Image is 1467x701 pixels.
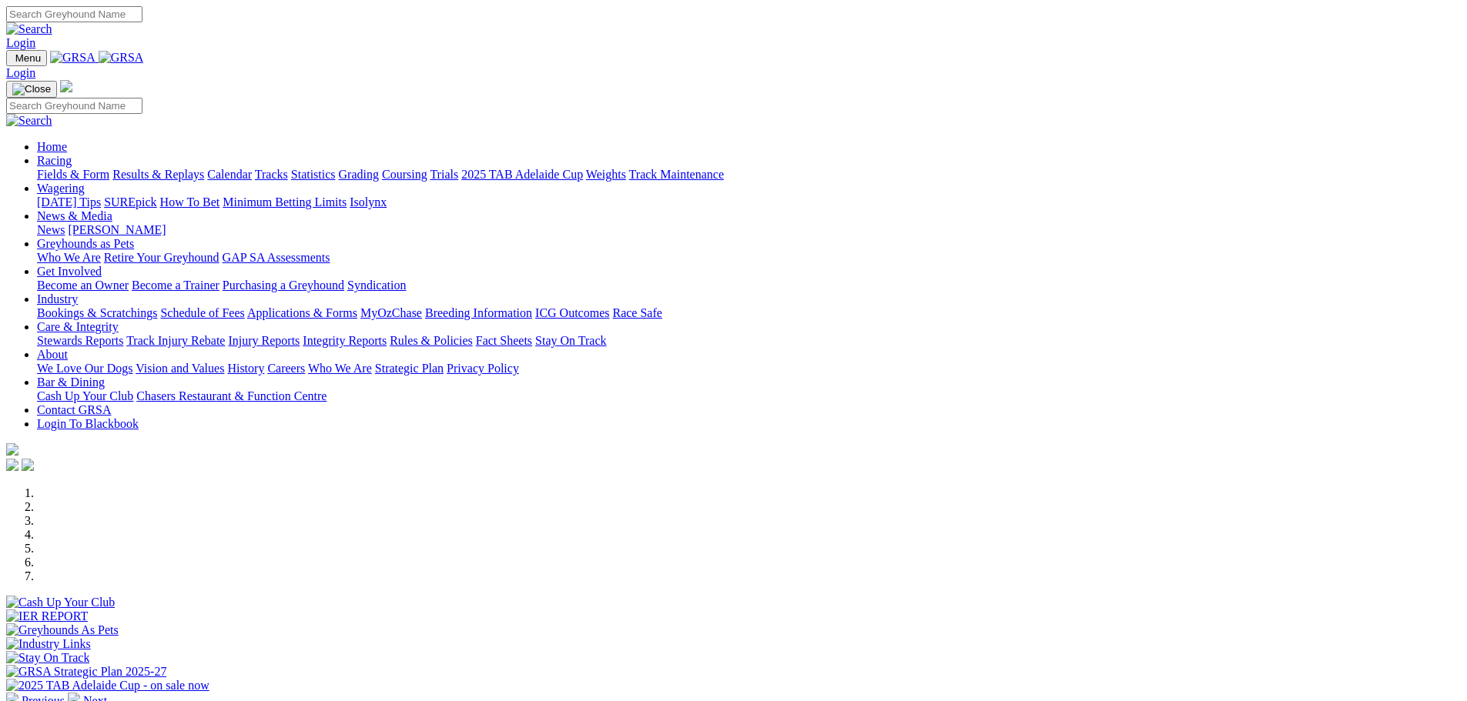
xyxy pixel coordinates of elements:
input: Search [6,98,142,114]
a: GAP SA Assessments [223,251,330,264]
a: Login To Blackbook [37,417,139,430]
button: Toggle navigation [6,81,57,98]
a: Greyhounds as Pets [37,237,134,250]
a: Isolynx [350,195,387,209]
img: Greyhounds As Pets [6,623,119,637]
a: ICG Outcomes [535,306,609,319]
div: Racing [37,168,1461,182]
img: facebook.svg [6,459,18,471]
img: GRSA Strategic Plan 2025-27 [6,665,166,679]
img: logo-grsa-white.png [60,80,72,92]
a: Track Injury Rebate [126,334,225,347]
a: Contact GRSA [37,403,111,416]
span: Menu [15,52,41,64]
a: Bar & Dining [37,376,105,389]
a: Care & Integrity [37,320,119,333]
div: Greyhounds as Pets [37,251,1461,265]
img: Industry Links [6,637,91,651]
img: twitter.svg [22,459,34,471]
div: Care & Integrity [37,334,1461,348]
a: Get Involved [37,265,102,278]
img: Stay On Track [6,651,89,665]
div: Wagering [37,195,1461,209]
a: Grading [339,168,379,181]
a: Tracks [255,168,288,181]
img: GRSA [50,51,95,65]
a: Cash Up Your Club [37,389,133,402]
button: Toggle navigation [6,50,47,66]
a: Calendar [207,168,252,181]
a: Applications & Forms [247,306,357,319]
a: History [227,362,264,375]
div: Industry [37,306,1461,320]
a: Purchasing a Greyhound [223,279,344,292]
img: Search [6,22,52,36]
a: Syndication [347,279,406,292]
a: [DATE] Tips [37,195,101,209]
a: Bookings & Scratchings [37,306,157,319]
a: Industry [37,292,78,305]
a: Become a Trainer [132,279,219,292]
img: GRSA [99,51,144,65]
a: SUREpick [104,195,156,209]
a: Coursing [382,168,427,181]
a: News [37,223,65,236]
a: Who We Are [37,251,101,264]
a: MyOzChase [360,306,422,319]
a: Race Safe [612,306,661,319]
a: Wagering [37,182,85,195]
a: Minimum Betting Limits [223,195,347,209]
a: [PERSON_NAME] [68,223,166,236]
a: Rules & Policies [390,334,473,347]
img: logo-grsa-white.png [6,443,18,456]
img: Close [12,83,51,95]
a: Login [6,66,35,79]
div: News & Media [37,223,1461,237]
a: Vision and Values [136,362,224,375]
a: Fact Sheets [476,334,532,347]
a: Racing [37,154,72,167]
a: Injury Reports [228,334,300,347]
a: Breeding Information [425,306,532,319]
a: Become an Owner [37,279,129,292]
div: Bar & Dining [37,389,1461,403]
a: Stay On Track [535,334,606,347]
div: About [37,362,1461,376]
img: 2025 TAB Adelaide Cup - on sale now [6,679,209,693]
a: Retire Your Greyhound [104,251,219,264]
a: Trials [430,168,458,181]
a: Careers [267,362,305,375]
input: Search [6,6,142,22]
a: Home [37,140,67,153]
a: Chasers Restaurant & Function Centre [136,389,327,402]
img: Search [6,114,52,128]
img: Cash Up Your Club [6,596,115,609]
a: Login [6,36,35,49]
a: We Love Our Dogs [37,362,132,375]
a: How To Bet [160,195,220,209]
a: 2025 TAB Adelaide Cup [461,168,583,181]
div: Get Involved [37,279,1461,292]
a: Weights [586,168,626,181]
a: News & Media [37,209,112,222]
a: Schedule of Fees [160,306,244,319]
a: Results & Replays [112,168,204,181]
a: Integrity Reports [303,334,387,347]
a: Privacy Policy [447,362,519,375]
img: IER REPORT [6,609,88,623]
a: Track Maintenance [629,168,724,181]
a: About [37,348,68,361]
a: Fields & Form [37,168,109,181]
a: Statistics [291,168,336,181]
a: Stewards Reports [37,334,123,347]
a: Strategic Plan [375,362,444,375]
a: Who We Are [308,362,372,375]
